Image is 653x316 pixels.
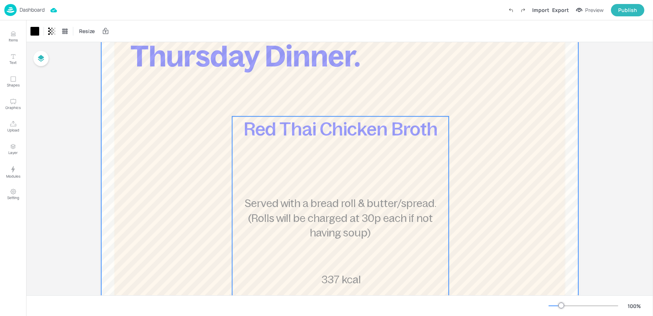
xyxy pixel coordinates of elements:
button: Publish [611,4,644,16]
div: Preview [585,6,604,14]
span: £0.99 [317,295,365,315]
div: Import [532,6,549,14]
div: Export [552,6,569,14]
label: Redo (Ctrl + Y) [517,4,529,16]
label: Undo (Ctrl + Z) [505,4,517,16]
span: Red Thai Chicken Broth [244,119,438,139]
img: logo-86c26b7e.jpg [4,4,17,16]
div: Publish [618,6,637,14]
span: 337 kcal [321,274,361,285]
button: Preview [572,5,608,16]
p: Dashboard [20,7,45,12]
span: Served with a bread roll & butter/spread. (Rolls will be charged at 30p each if not having soup) [245,198,436,239]
div: 100 % [625,302,643,310]
span: Resize [78,27,96,35]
